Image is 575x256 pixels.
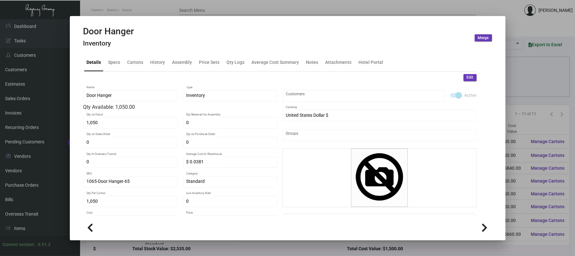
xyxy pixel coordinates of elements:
input: Add new.. [286,93,442,98]
div: Details [87,59,101,66]
div: Hotel Portal [359,59,383,66]
div: Price Sets [199,59,220,66]
input: Add new.. [286,133,473,138]
div: Cartons [127,59,144,66]
div: Average Cost Summary [252,59,299,66]
div: Attachments [325,59,352,66]
h2: Door Hanger [83,26,134,37]
div: History [151,59,165,66]
span: Active [464,91,477,99]
div: Qty Available: 1,050.00 [83,103,277,111]
span: Merge [478,35,489,41]
div: Qty Logs [227,59,245,66]
h4: Inventory [83,39,134,47]
div: 0.51.2 [38,241,51,248]
div: Notes [306,59,318,66]
div: Assembly [172,59,192,66]
span: Edit [467,75,473,80]
button: Merge [475,34,492,41]
button: Edit [464,74,477,81]
div: Specs [108,59,120,66]
div: Current version: [3,241,35,248]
